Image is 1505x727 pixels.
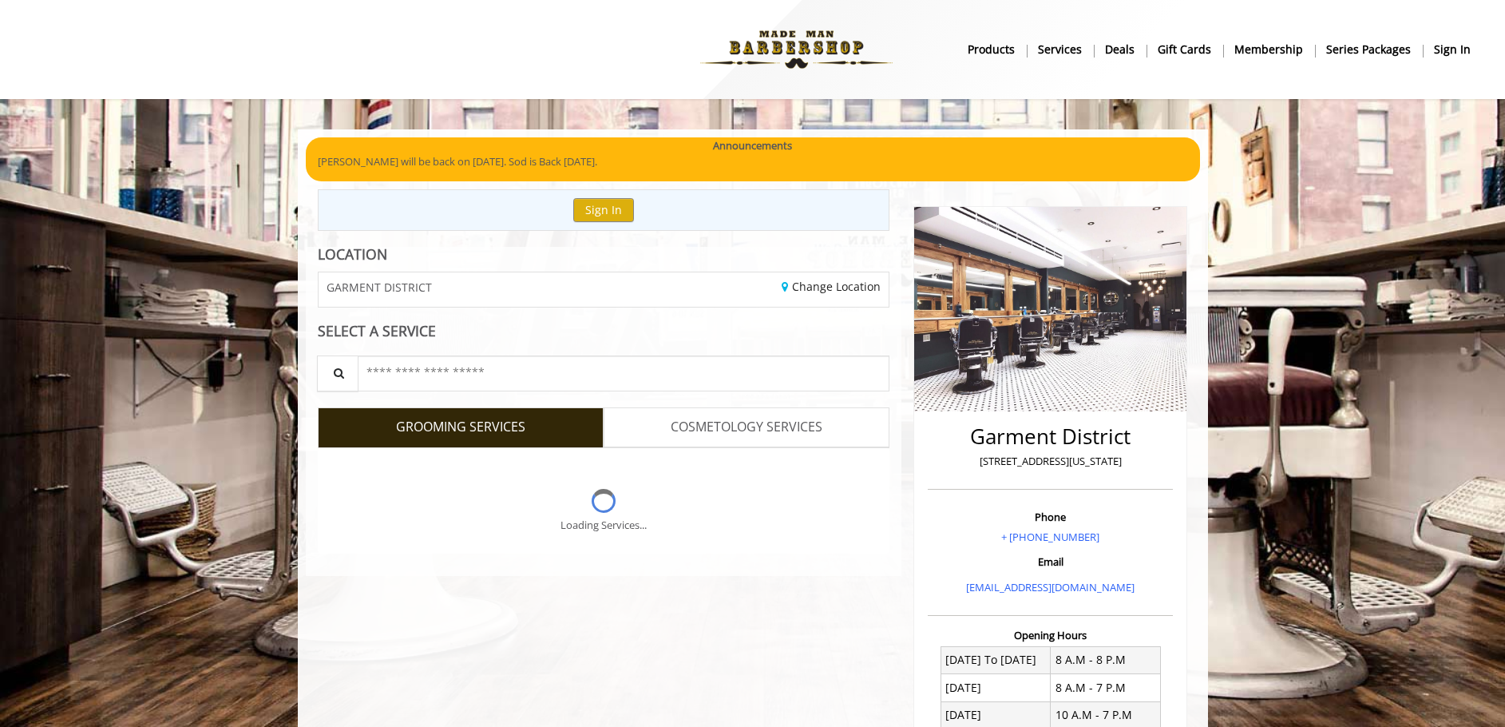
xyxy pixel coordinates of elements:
h3: Opening Hours [928,630,1173,641]
div: Loading Services... [560,517,647,534]
a: + [PHONE_NUMBER] [1001,530,1099,544]
b: products [968,41,1015,58]
a: [EMAIL_ADDRESS][DOMAIN_NAME] [966,580,1135,594]
button: Service Search [317,356,358,391]
b: gift cards [1158,41,1211,58]
a: MembershipMembership [1223,38,1315,61]
h3: Phone [932,511,1169,522]
b: Membership [1234,41,1303,58]
span: COSMETOLOGY SERVICES [671,417,822,438]
p: [STREET_ADDRESS][US_STATE] [932,453,1169,470]
a: Series packagesSeries packages [1315,38,1423,61]
td: 8 A.M - 7 P.M [1051,674,1161,701]
b: Deals [1105,41,1135,58]
p: [PERSON_NAME] will be back on [DATE]. Sod is Back [DATE]. [318,153,1188,170]
b: Services [1038,41,1082,58]
b: sign in [1434,41,1471,58]
a: Productsproducts [956,38,1027,61]
h2: Garment District [932,425,1169,448]
b: Announcements [713,137,792,154]
div: SELECT A SERVICE [318,324,890,339]
a: Change Location [782,279,881,294]
button: Sign In [573,198,634,221]
a: DealsDeals [1094,38,1147,61]
a: ServicesServices [1027,38,1094,61]
td: [DATE] [941,674,1051,701]
td: 8 A.M - 8 P.M [1051,646,1161,673]
a: sign insign in [1423,38,1482,61]
td: [DATE] To [DATE] [941,646,1051,673]
span: GROOMING SERVICES [396,417,525,438]
b: LOCATION [318,244,387,264]
img: Made Man Barbershop logo [687,6,906,93]
h3: Email [932,556,1169,567]
span: GARMENT DISTRICT [327,281,432,293]
b: Series packages [1326,41,1411,58]
div: Grooming services [318,447,890,554]
a: Gift cardsgift cards [1147,38,1223,61]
